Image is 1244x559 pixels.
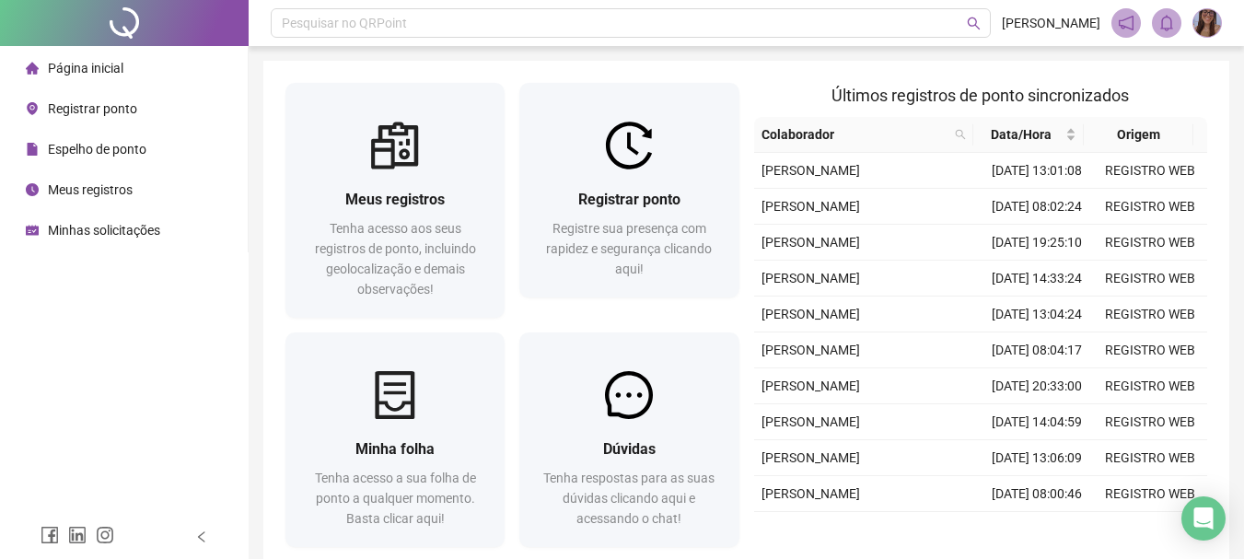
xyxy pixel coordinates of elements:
[26,62,39,75] span: home
[285,332,505,547] a: Minha folhaTenha acesso a sua folha de ponto a qualquer momento. Basta clicar aqui!
[578,191,680,208] span: Registrar ponto
[48,61,123,76] span: Página inicial
[762,450,860,465] span: [PERSON_NAME]
[981,368,1094,404] td: [DATE] 20:33:00
[26,183,39,196] span: clock-circle
[546,221,712,276] span: Registre sua presença com rapidez e segurança clicando aqui!
[981,476,1094,512] td: [DATE] 08:00:46
[41,526,59,544] span: facebook
[981,124,1061,145] span: Data/Hora
[26,102,39,115] span: environment
[1002,13,1100,33] span: [PERSON_NAME]
[519,83,738,297] a: Registrar pontoRegistre sua presença com rapidez e segurança clicando aqui!
[981,297,1094,332] td: [DATE] 13:04:24
[96,526,114,544] span: instagram
[981,153,1094,189] td: [DATE] 13:01:08
[26,224,39,237] span: schedule
[831,86,1129,105] span: Últimos registros de ponto sincronizados
[315,471,476,526] span: Tenha acesso a sua folha de ponto a qualquer momento. Basta clicar aqui!
[981,404,1094,440] td: [DATE] 14:04:59
[1094,332,1207,368] td: REGISTRO WEB
[48,142,146,157] span: Espelho de ponto
[981,225,1094,261] td: [DATE] 19:25:10
[48,182,133,197] span: Meus registros
[762,199,860,214] span: [PERSON_NAME]
[981,512,1094,548] td: [DATE] 18:09:04
[762,124,948,145] span: Colaborador
[1094,153,1207,189] td: REGISTRO WEB
[973,117,1083,153] th: Data/Hora
[355,440,435,458] span: Minha folha
[762,163,860,178] span: [PERSON_NAME]
[981,440,1094,476] td: [DATE] 13:06:09
[1084,117,1193,153] th: Origem
[762,235,860,250] span: [PERSON_NAME]
[981,189,1094,225] td: [DATE] 08:02:24
[48,223,160,238] span: Minhas solicitações
[26,143,39,156] span: file
[1094,225,1207,261] td: REGISTRO WEB
[1181,496,1226,541] div: Open Intercom Messenger
[195,530,208,543] span: left
[48,101,137,116] span: Registrar ponto
[955,129,966,140] span: search
[762,414,860,429] span: [PERSON_NAME]
[1158,15,1175,31] span: bell
[1094,404,1207,440] td: REGISTRO WEB
[967,17,981,30] span: search
[1094,440,1207,476] td: REGISTRO WEB
[762,271,860,285] span: [PERSON_NAME]
[762,343,860,357] span: [PERSON_NAME]
[68,526,87,544] span: linkedin
[285,83,505,318] a: Meus registrosTenha acesso aos seus registros de ponto, incluindo geolocalização e demais observa...
[603,440,656,458] span: Dúvidas
[951,121,970,148] span: search
[981,332,1094,368] td: [DATE] 08:04:17
[762,378,860,393] span: [PERSON_NAME]
[543,471,715,526] span: Tenha respostas para as suas dúvidas clicando aqui e acessando o chat!
[1094,297,1207,332] td: REGISTRO WEB
[762,486,860,501] span: [PERSON_NAME]
[1193,9,1221,37] img: 90503
[1094,512,1207,548] td: REGISTRO WEB
[981,261,1094,297] td: [DATE] 14:33:24
[1118,15,1134,31] span: notification
[315,221,476,297] span: Tenha acesso aos seus registros de ponto, incluindo geolocalização e demais observações!
[345,191,445,208] span: Meus registros
[1094,368,1207,404] td: REGISTRO WEB
[1094,261,1207,297] td: REGISTRO WEB
[1094,476,1207,512] td: REGISTRO WEB
[762,307,860,321] span: [PERSON_NAME]
[1094,189,1207,225] td: REGISTRO WEB
[519,332,738,547] a: DúvidasTenha respostas para as suas dúvidas clicando aqui e acessando o chat!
